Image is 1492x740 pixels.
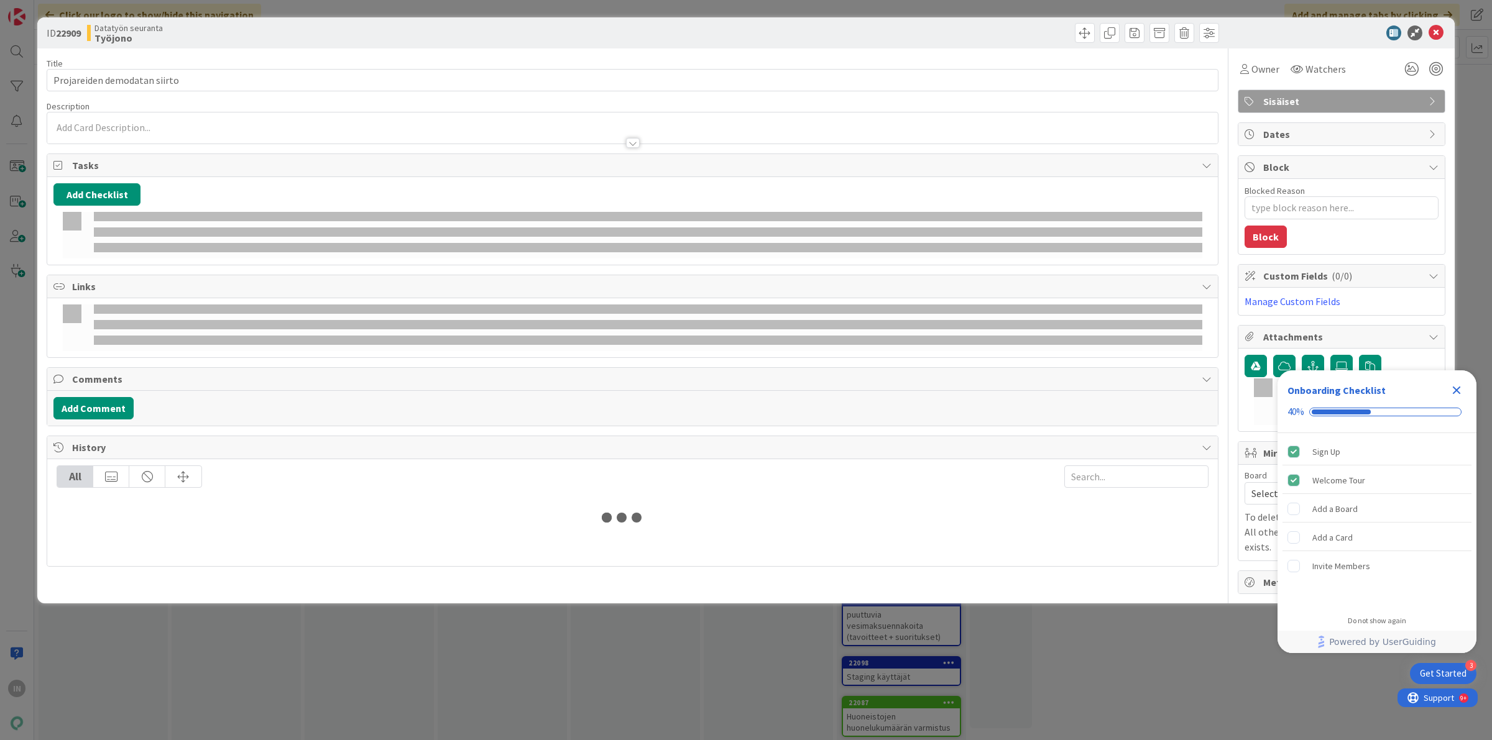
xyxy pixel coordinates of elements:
label: Blocked Reason [1245,185,1305,196]
span: Watchers [1305,62,1346,76]
span: Support [26,2,57,17]
div: 9+ [63,5,69,15]
span: Sisäiset [1263,94,1422,109]
div: Get Started [1420,667,1467,680]
a: Manage Custom Fields [1245,295,1340,308]
div: Add a Card is incomplete. [1282,524,1471,551]
div: Add a Card [1312,530,1353,545]
div: Onboarding Checklist [1287,383,1386,398]
span: Links [72,279,1195,294]
div: Invite Members [1312,559,1370,573]
span: Tasks [72,158,1195,173]
span: Datatyön seuranta [94,23,163,33]
button: Add Comment [53,397,134,419]
button: Block [1245,226,1287,248]
div: Add a Board is incomplete. [1282,495,1471,523]
input: Search... [1064,465,1209,488]
span: Block [1263,160,1422,175]
span: Owner [1251,62,1279,76]
label: Title [47,58,63,69]
div: Sign Up is complete. [1282,438,1471,465]
span: Custom Fields [1263,268,1422,283]
span: Powered by UserGuiding [1329,634,1436,649]
span: Comments [72,372,1195,386]
span: Metrics [1263,575,1422,590]
div: 40% [1287,406,1304,418]
div: Sign Up [1312,444,1340,459]
div: Invite Members is incomplete. [1282,552,1471,580]
button: Add Checklist [53,183,140,206]
div: Checklist items [1278,433,1476,608]
div: All [57,466,93,487]
div: Checklist Container [1278,370,1476,653]
a: Powered by UserGuiding [1284,631,1470,653]
span: Select... [1251,485,1411,502]
div: Checklist progress: 40% [1287,406,1467,418]
div: Close Checklist [1447,380,1467,400]
span: Mirrors [1263,445,1422,460]
span: ID [47,25,81,40]
span: Attachments [1263,329,1422,344]
b: Työjono [94,33,163,43]
div: Open Get Started checklist, remaining modules: 3 [1410,663,1476,684]
div: 3 [1465,660,1476,671]
div: Welcome Tour is complete. [1282,467,1471,494]
div: Footer [1278,631,1476,653]
span: ( 0/0 ) [1332,270,1352,282]
div: Welcome Tour [1312,473,1365,488]
div: Do not show again [1348,616,1406,626]
b: 22909 [56,27,81,39]
span: History [72,440,1195,455]
span: Board [1245,471,1267,480]
input: type card name here... [47,69,1218,91]
p: To delete a mirror card, just delete the card. All other mirrored cards will continue to exists. [1245,509,1439,554]
div: Add a Board [1312,501,1358,516]
span: Description [47,101,90,112]
span: Dates [1263,127,1422,142]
